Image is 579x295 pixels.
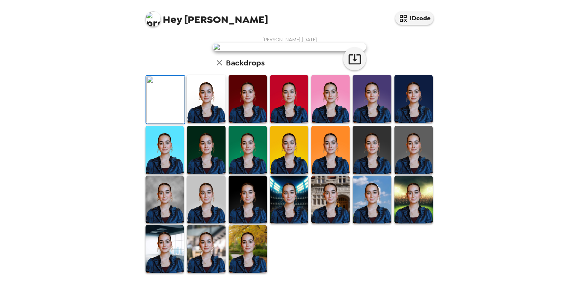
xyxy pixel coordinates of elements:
button: IDcode [395,11,433,25]
span: Hey [163,13,182,26]
img: user [213,43,366,51]
img: Original [146,76,185,124]
img: profile pic [146,11,161,27]
span: [PERSON_NAME] , [DATE] [262,36,317,43]
h6: Backdrops [226,57,265,69]
span: [PERSON_NAME] [146,8,268,25]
